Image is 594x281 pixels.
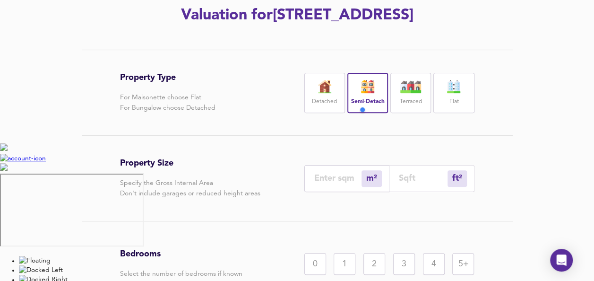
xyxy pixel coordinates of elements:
div: 3 [393,253,415,275]
div: 0 [304,253,326,275]
div: 2 [363,253,385,275]
label: Semi-Detach [351,96,384,108]
div: Terraced [390,73,431,113]
div: Detached [304,73,345,113]
p: For Maisonette choose Flat For Bungalow choose Detached [120,92,215,113]
h3: Bedrooms [120,249,242,259]
p: Specify the Gross Internal Area Don't include garages or reduced height areas [120,178,260,199]
h3: Property Size [120,158,260,168]
img: house-icon [399,80,422,93]
div: 5+ [452,253,474,275]
img: Docked Left [19,265,63,275]
div: m² [448,170,467,187]
img: house-icon [313,80,336,93]
input: Enter sqm [314,173,362,183]
div: 4 [423,253,445,275]
p: Select the number of bedrooms if known [120,269,242,279]
label: Flat [449,96,458,108]
img: Floating [19,256,51,265]
div: Semi-Detach [347,73,388,113]
div: m² [362,170,382,187]
div: Open Intercom Messenger [550,249,573,272]
label: Detached [312,96,337,108]
h2: Valuation for [STREET_ADDRESS] [30,5,565,26]
div: Flat [433,73,474,113]
input: Sqft [399,173,448,183]
h3: Property Type [120,72,215,83]
div: 1 [334,253,355,275]
label: Terraced [400,96,422,108]
img: house-icon [356,80,379,93]
img: flat-icon [442,80,465,93]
